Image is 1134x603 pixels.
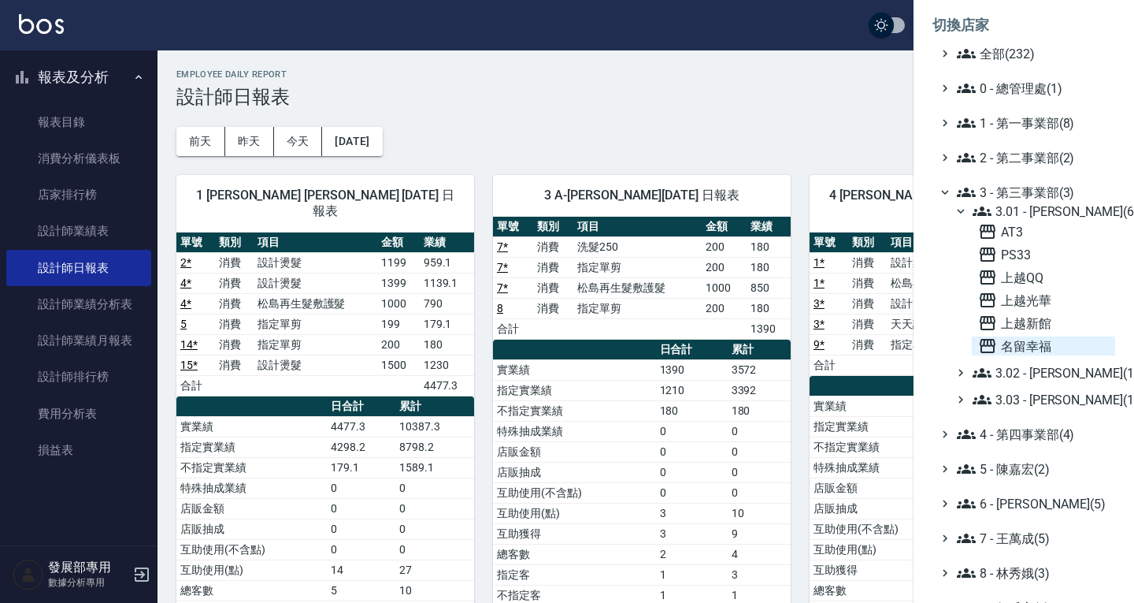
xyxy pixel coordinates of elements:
li: 切換店家 [932,6,1115,44]
span: 8 - 林秀娥(3) [957,564,1109,583]
span: 1 - 第一事業部(8) [957,114,1109,132]
span: 2 - 第二事業部(2) [957,148,1109,167]
span: 4 - 第四事業部(4) [957,425,1109,444]
span: 3.02 - [PERSON_NAME](1) [973,363,1109,382]
span: 5 - 陳嘉宏(2) [957,460,1109,478]
span: 3.03 - [PERSON_NAME](1) [973,390,1109,409]
span: 全部(232) [957,44,1109,63]
span: 3 - 第三事業部(3) [957,183,1109,202]
span: PS33 [978,245,1109,264]
span: 0 - 總管理處(1) [957,79,1109,98]
span: 6 - [PERSON_NAME](5) [957,494,1109,513]
span: 上越QQ [978,268,1109,287]
span: 上越新館 [978,314,1109,333]
span: 7 - 王萬成(5) [957,529,1109,548]
span: 名留幸福 [978,337,1109,355]
span: 3.01 - [PERSON_NAME](6) [973,202,1109,221]
span: AT3 [978,222,1109,241]
span: 上越光華 [978,291,1109,310]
